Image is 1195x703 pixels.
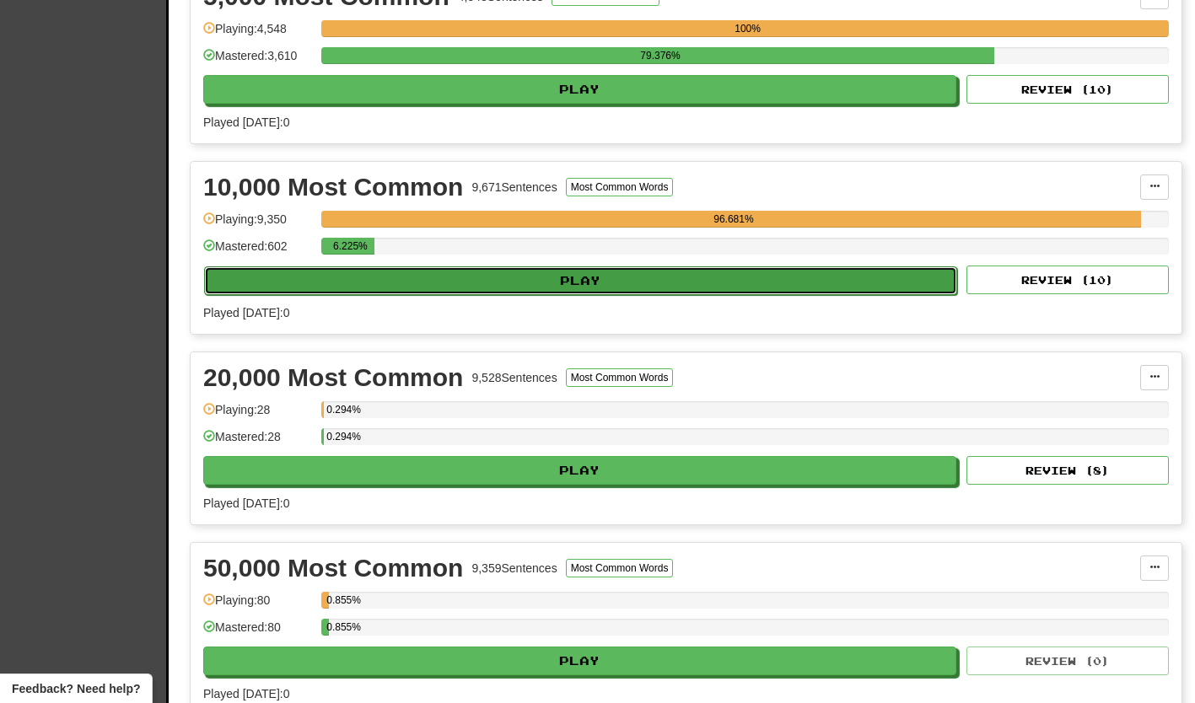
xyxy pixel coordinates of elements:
div: Playing: 80 [203,592,313,620]
div: 10,000 Most Common [203,174,463,200]
span: Played [DATE]: 0 [203,496,289,510]
span: Open feedback widget [12,680,140,697]
button: Review (8) [966,456,1169,485]
div: 96.681% [326,211,1140,228]
div: 50,000 Most Common [203,555,463,581]
button: Play [203,456,956,485]
div: 6.225% [326,238,374,255]
button: Play [203,647,956,675]
div: Playing: 4,548 [203,20,313,48]
div: 79.376% [326,47,993,64]
div: Playing: 28 [203,401,313,429]
div: Playing: 9,350 [203,211,313,239]
div: 0.855% [326,619,328,636]
span: Played [DATE]: 0 [203,115,289,129]
div: Mastered: 3,610 [203,47,313,75]
button: Most Common Words [566,368,674,387]
div: 9,528 Sentences [471,369,557,386]
div: 9,671 Sentences [471,179,557,196]
div: 20,000 Most Common [203,365,463,390]
button: Most Common Words [566,178,674,196]
div: Mastered: 602 [203,238,313,266]
button: Review (0) [966,647,1169,675]
button: Play [203,75,956,104]
div: Mastered: 28 [203,428,313,456]
button: Review (10) [966,266,1169,294]
span: Played [DATE]: 0 [203,306,289,319]
button: Most Common Words [566,559,674,577]
div: Mastered: 80 [203,619,313,647]
div: 0.855% [326,592,328,609]
span: Played [DATE]: 0 [203,687,289,700]
button: Play [204,266,957,295]
button: Review (10) [966,75,1169,104]
div: 9,359 Sentences [471,560,557,577]
div: 100% [326,20,1169,37]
